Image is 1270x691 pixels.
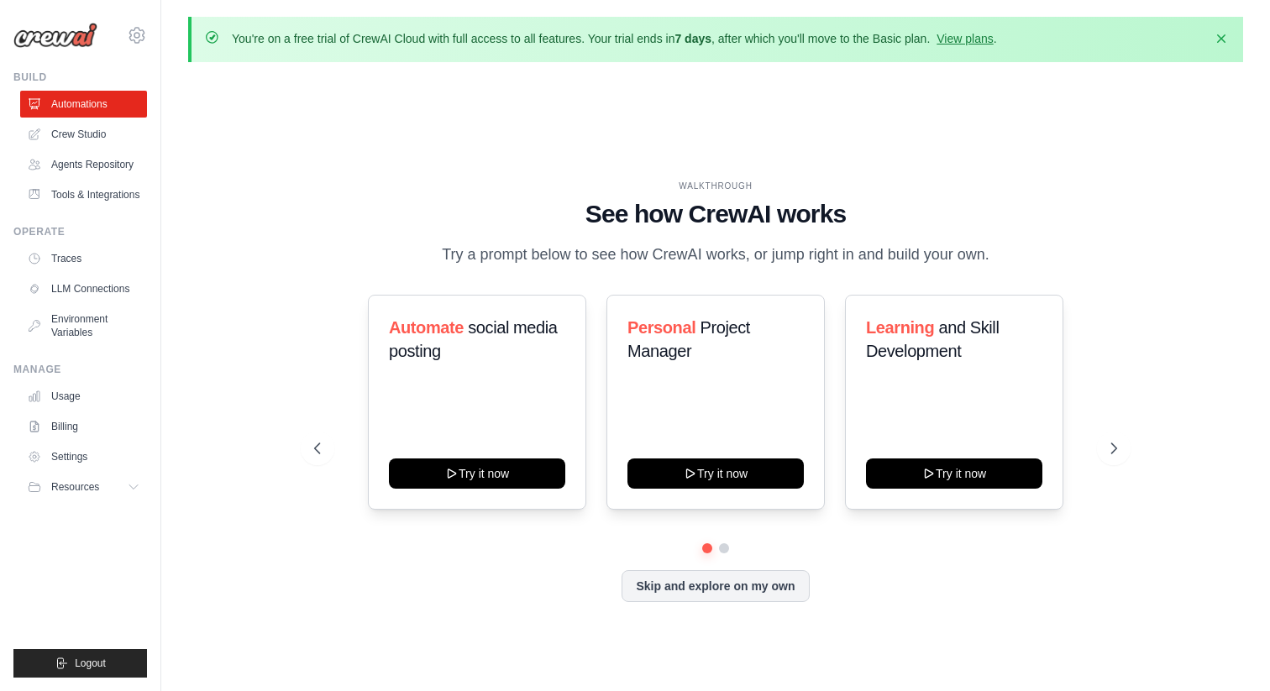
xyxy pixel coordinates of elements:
[314,180,1118,192] div: WALKTHROUGH
[13,225,147,238] div: Operate
[433,243,998,267] p: Try a prompt below to see how CrewAI works, or jump right in and build your own.
[20,306,147,346] a: Environment Variables
[389,458,565,489] button: Try it now
[20,151,147,178] a: Agents Repository
[20,383,147,410] a: Usage
[20,275,147,302] a: LLM Connections
[13,649,147,678] button: Logout
[232,30,997,47] p: You're on a free trial of CrewAI Cloud with full access to all features. Your trial ends in , aft...
[866,458,1042,489] button: Try it now
[674,32,711,45] strong: 7 days
[13,71,147,84] div: Build
[20,245,147,272] a: Traces
[866,318,934,337] span: Learning
[866,318,999,360] span: and Skill Development
[627,318,750,360] span: Project Manager
[20,121,147,148] a: Crew Studio
[20,413,147,440] a: Billing
[622,570,809,602] button: Skip and explore on my own
[389,318,558,360] span: social media posting
[314,199,1118,229] h1: See how CrewAI works
[13,23,97,48] img: Logo
[20,474,147,500] button: Resources
[13,363,147,376] div: Manage
[20,443,147,470] a: Settings
[75,657,106,670] span: Logout
[20,181,147,208] a: Tools & Integrations
[51,480,99,494] span: Resources
[389,318,464,337] span: Automate
[627,458,804,489] button: Try it now
[627,318,695,337] span: Personal
[20,91,147,118] a: Automations
[937,32,993,45] a: View plans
